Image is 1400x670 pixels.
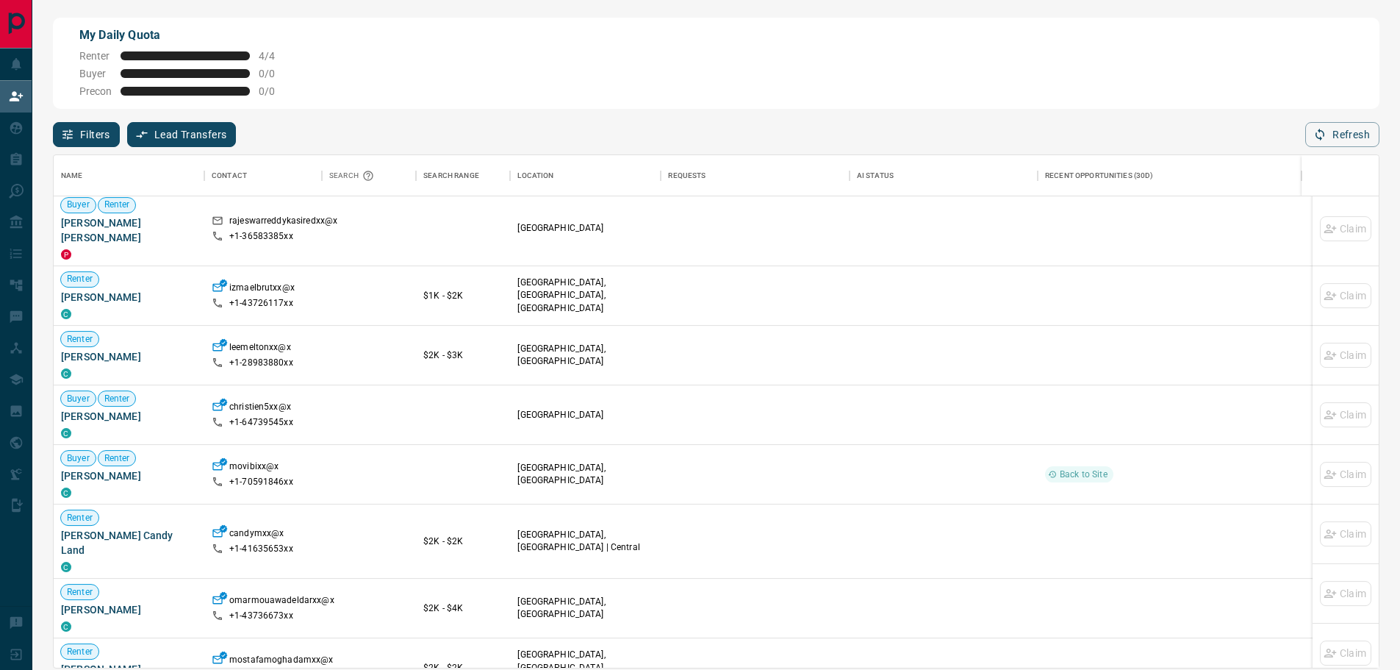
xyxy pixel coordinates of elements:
[61,621,71,632] div: condos.ca
[259,50,291,62] span: 4 / 4
[229,416,293,429] p: +1- 64739545xx
[98,199,136,212] span: Renter
[229,610,293,622] p: +1- 43736673xx
[61,393,96,405] span: Buyer
[61,333,98,346] span: Renter
[61,249,71,260] div: property.ca
[517,223,653,235] p: [GEOGRAPHIC_DATA]
[517,155,553,196] div: Location
[61,512,98,524] span: Renter
[229,460,279,476] p: movibixx@x
[517,529,653,554] p: [GEOGRAPHIC_DATA], [GEOGRAPHIC_DATA] | Central
[517,277,653,314] p: [GEOGRAPHIC_DATA], [GEOGRAPHIC_DATA], [GEOGRAPHIC_DATA]
[229,297,293,310] p: +1- 43726117xx
[668,155,706,196] div: Requests
[1305,122,1379,147] button: Refresh
[61,409,197,424] span: [PERSON_NAME]
[61,155,83,196] div: Name
[61,528,197,557] span: [PERSON_NAME] Candy Land
[54,155,204,196] div: Name
[79,26,291,44] p: My Daily Quota
[329,155,378,196] div: Search
[127,122,237,147] button: Lead Transfers
[416,155,510,196] div: Search Range
[517,343,653,368] p: [GEOGRAPHIC_DATA], [GEOGRAPHIC_DATA]
[1054,468,1113,481] span: Back to Site
[229,401,291,416] p: christien5xx@x
[517,409,653,421] p: [GEOGRAPHIC_DATA]
[229,341,291,357] p: leemeltonxx@x
[61,586,98,599] span: Renter
[61,602,197,617] span: [PERSON_NAME]
[1038,155,1302,196] div: Recent Opportunities (30d)
[61,488,71,498] div: condos.ca
[61,452,96,465] span: Buyer
[229,215,337,230] p: rajeswarreddykasiredxx@x
[79,50,112,62] span: Renter
[61,290,197,304] span: [PERSON_NAME]
[98,452,136,465] span: Renter
[53,122,120,147] button: Filters
[229,357,293,369] p: +1- 28983880xx
[98,393,136,405] span: Renter
[61,646,98,658] span: Renter
[423,349,503,362] p: $2K - $3K
[857,155,894,196] div: AI Status
[212,155,247,196] div: Contact
[510,155,661,196] div: Location
[423,602,503,615] p: $2K - $4K
[229,476,293,488] p: +1- 70591846xx
[61,368,71,379] div: condos.ca
[61,199,96,212] span: Buyer
[61,215,197,245] span: [PERSON_NAME] [PERSON_NAME]
[229,594,334,610] p: omarmouawadeldarxx@x
[229,543,293,555] p: +1- 41635653xx
[61,468,197,483] span: [PERSON_NAME]
[850,155,1038,196] div: AI Status
[423,155,479,196] div: Search Range
[229,654,333,669] p: mostafamoghadamxx@x
[423,535,503,548] p: $2K - $2K
[259,85,291,97] span: 0 / 0
[61,274,98,286] span: Renter
[423,289,503,302] p: $1K - $2K
[517,462,653,487] p: [GEOGRAPHIC_DATA], [GEOGRAPHIC_DATA]
[259,68,291,79] span: 0 / 0
[229,282,295,297] p: izmaelbrutxx@x
[61,309,71,319] div: condos.ca
[1045,155,1153,196] div: Recent Opportunities (30d)
[204,155,322,196] div: Contact
[79,85,112,97] span: Precon
[61,562,71,572] div: condos.ca
[517,596,653,621] p: [GEOGRAPHIC_DATA], [GEOGRAPHIC_DATA]
[229,230,293,243] p: +1- 36583385xx
[61,349,197,364] span: [PERSON_NAME]
[229,527,284,543] p: candymxx@x
[61,428,71,438] div: condos.ca
[661,155,849,196] div: Requests
[79,68,112,79] span: Buyer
